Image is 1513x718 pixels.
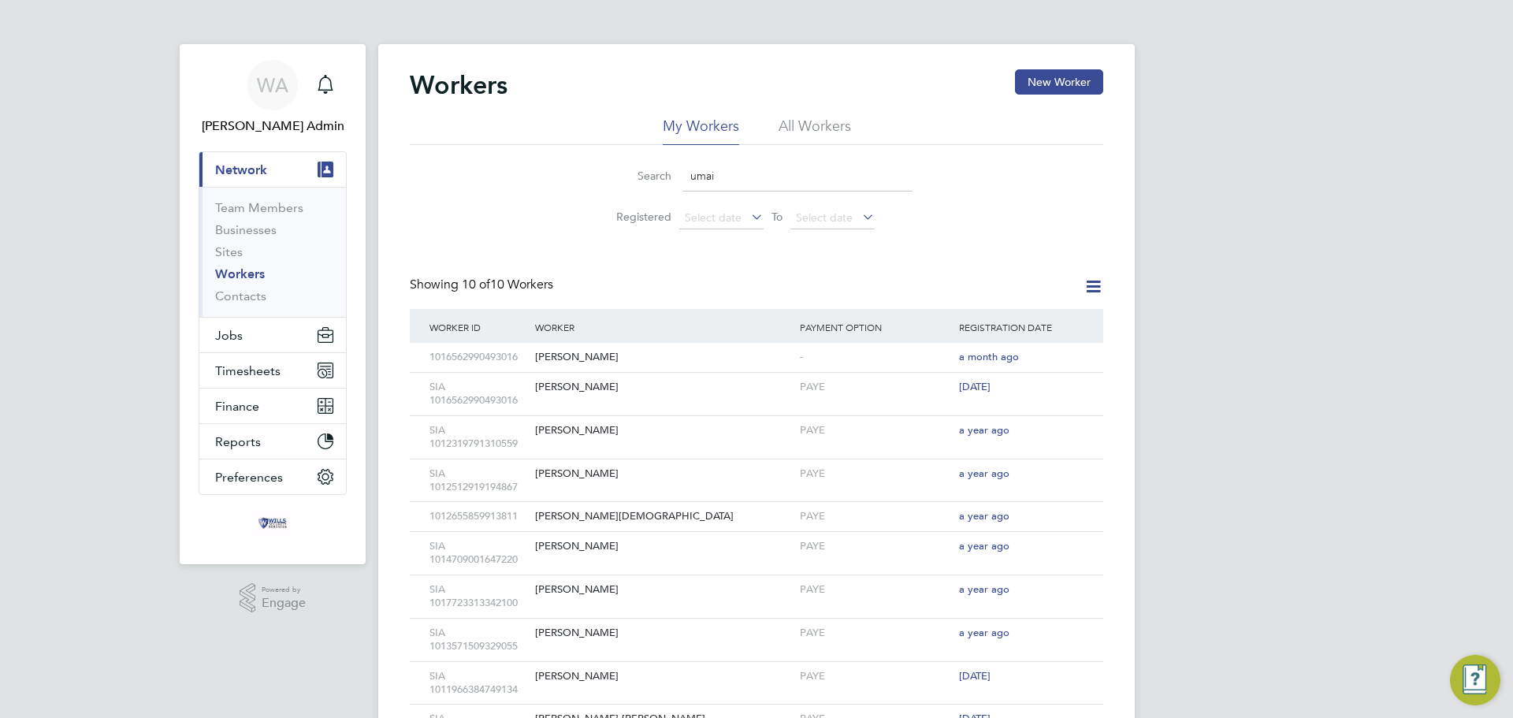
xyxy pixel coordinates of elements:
[531,662,796,691] div: [PERSON_NAME]
[426,459,531,502] div: SIA 1012512919194867
[199,60,347,136] a: WA[PERSON_NAME] Admin
[531,343,796,372] div: [PERSON_NAME]
[959,582,1009,596] span: a year ago
[796,502,955,531] div: PAYE
[959,539,1009,552] span: a year ago
[1015,69,1103,95] button: New Worker
[796,416,955,445] div: PAYE
[426,372,1087,385] a: SIA 1016562990493016[PERSON_NAME]PAYE[DATE]
[955,309,1087,345] div: Registration Date
[959,350,1019,363] span: a month ago
[215,328,243,343] span: Jobs
[215,222,277,237] a: Businesses
[426,343,531,372] div: 1016562990493016
[426,309,531,345] div: Worker ID
[959,626,1009,639] span: a year ago
[199,389,346,423] button: Finance
[199,459,346,494] button: Preferences
[531,309,796,345] div: Worker
[426,416,531,459] div: SIA 1012319791310559
[426,662,531,705] div: SIA 1011966384749134
[796,459,955,489] div: PAYE
[240,583,307,613] a: Powered byEngage
[215,288,266,303] a: Contacts
[199,424,346,459] button: Reports
[426,575,1087,588] a: SIA 1017723313342100[PERSON_NAME]PAYEa year ago
[410,69,507,101] h2: Workers
[462,277,553,292] span: 10 Workers
[215,244,243,259] a: Sites
[262,597,306,610] span: Engage
[796,210,853,225] span: Select date
[215,363,281,378] span: Timesheets
[180,44,366,564] nav: Main navigation
[796,343,955,372] div: -
[600,169,671,183] label: Search
[1450,655,1500,705] button: Engage Resource Center
[215,162,267,177] span: Network
[199,353,346,388] button: Timesheets
[959,423,1009,437] span: a year ago
[462,277,490,292] span: 10 of
[531,416,796,445] div: [PERSON_NAME]
[531,373,796,402] div: [PERSON_NAME]
[426,373,531,415] div: SIA 1016562990493016
[254,511,292,536] img: wills-security-logo-retina.png
[959,669,991,683] span: [DATE]
[426,531,1087,545] a: SIA 1014709001647220[PERSON_NAME]PAYEa year ago
[685,210,742,225] span: Select date
[796,575,955,605] div: PAYE
[796,373,955,402] div: PAYE
[215,434,261,449] span: Reports
[796,532,955,561] div: PAYE
[959,380,991,393] span: [DATE]
[426,619,531,661] div: SIA 1013571509329055
[531,575,796,605] div: [PERSON_NAME]
[426,342,1087,355] a: 1016562990493016[PERSON_NAME]-a month ago
[426,532,531,575] div: SIA 1014709001647220
[796,662,955,691] div: PAYE
[426,704,1087,717] a: SIA 1014285840922150[PERSON_NAME] [PERSON_NAME]PAYE[DATE]
[796,309,955,345] div: Payment Option
[215,266,265,281] a: Workers
[767,206,787,227] span: To
[199,187,346,317] div: Network
[426,575,531,618] div: SIA 1017723313342100
[663,117,739,145] li: My Workers
[959,509,1009,523] span: a year ago
[426,661,1087,675] a: SIA 1011966384749134[PERSON_NAME]PAYE[DATE]
[426,618,1087,631] a: SIA 1013571509329055[PERSON_NAME]PAYEa year ago
[779,117,851,145] li: All Workers
[959,467,1009,480] span: a year ago
[215,399,259,414] span: Finance
[199,511,347,536] a: Go to home page
[199,117,347,136] span: Wills Admin
[531,532,796,561] div: [PERSON_NAME]
[257,75,288,95] span: WA
[262,583,306,597] span: Powered by
[531,619,796,648] div: [PERSON_NAME]
[215,470,283,485] span: Preferences
[215,200,303,215] a: Team Members
[426,459,1087,472] a: SIA 1012512919194867[PERSON_NAME]PAYEa year ago
[199,152,346,187] button: Network
[410,277,556,293] div: Showing
[682,161,913,192] input: Name, email or phone number
[796,619,955,648] div: PAYE
[531,502,796,531] div: [PERSON_NAME][DEMOGRAPHIC_DATA]
[426,501,1087,515] a: 1012655859913811[PERSON_NAME][DEMOGRAPHIC_DATA]PAYEa year ago
[426,415,1087,429] a: SIA 1012319791310559[PERSON_NAME]PAYEa year ago
[600,210,671,224] label: Registered
[426,502,531,531] div: 1012655859913811
[199,318,346,352] button: Jobs
[531,459,796,489] div: [PERSON_NAME]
